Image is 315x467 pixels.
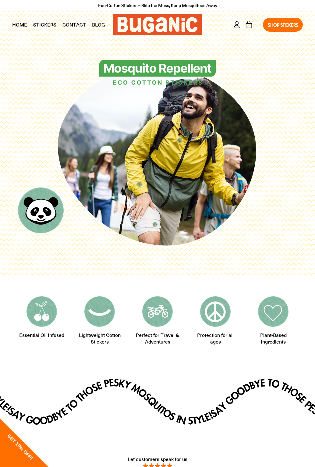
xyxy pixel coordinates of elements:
h2: Lightweight Cotton Stickers [77,332,122,345]
a: Stickers [30,17,59,32]
h2: Plant-Based Ingredients [250,332,296,345]
h2: Perfect for Travel & Adventures [135,332,180,345]
a: Buganic Buganic [113,14,202,35]
a: Shop Stickers [263,18,303,32]
a: Blog [89,17,108,32]
h2: Essential Oil Infused [19,332,65,338]
a: Home [9,17,30,32]
h2: Protection for all ages [193,332,238,345]
a: Contact [59,17,89,32]
span: GET 10% OFF! [6,433,34,461]
img: Buganic [99,60,216,85]
h2: Let customers speak for us [31,456,283,462]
